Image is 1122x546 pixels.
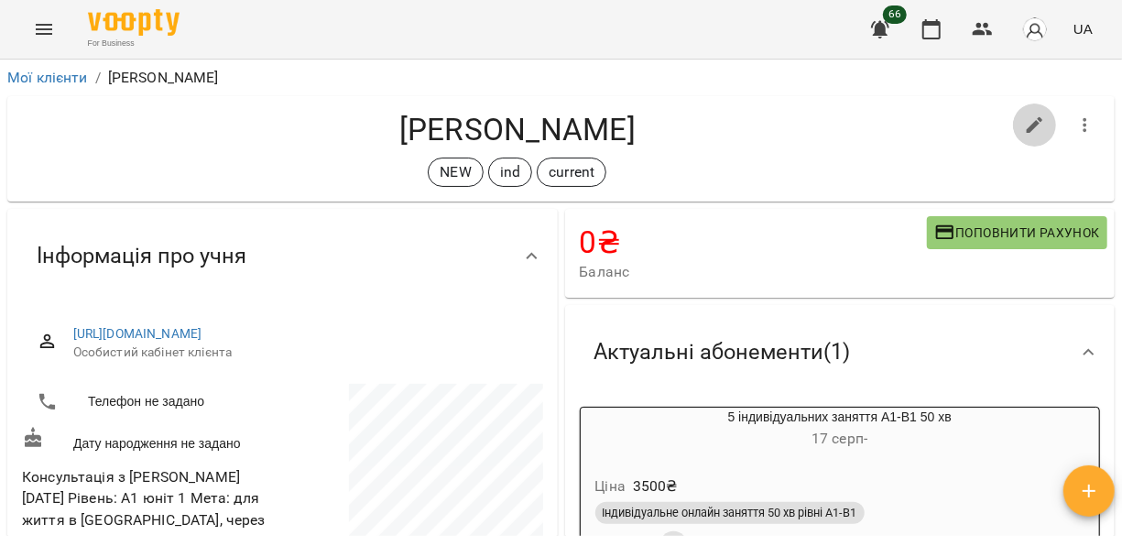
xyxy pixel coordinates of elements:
span: Інформація про учня [37,242,246,270]
span: Баланс [580,261,927,283]
nav: breadcrumb [7,67,1115,89]
div: NEW [428,158,483,187]
div: ind [488,158,532,187]
button: Menu [22,7,66,51]
div: 5 індивідуальних заняття А1-В1 50 хв [581,408,1100,452]
button: UA [1066,12,1100,46]
h4: [PERSON_NAME] [22,111,1013,148]
p: current [549,161,594,183]
p: ind [500,161,520,183]
div: Актуальні абонементи(1) [565,305,1116,399]
span: Актуальні абонементи ( 1 ) [594,338,851,366]
div: current [537,158,606,187]
a: [URL][DOMAIN_NAME] [73,326,202,341]
h4: 0 ₴ [580,224,927,261]
p: NEW [440,161,471,183]
a: Мої клієнти [7,69,88,86]
li: / [95,67,101,89]
p: [PERSON_NAME] [108,67,219,89]
h6: Ціна [595,474,626,499]
button: Поповнити рахунок [927,216,1107,249]
img: Voopty Logo [88,9,180,36]
span: 17 серп - [812,430,867,447]
span: UA [1073,19,1093,38]
span: 66 [883,5,907,24]
div: Інформація про учня [7,209,558,303]
span: Поповнити рахунок [934,222,1100,244]
p: 3500 ₴ [633,475,678,497]
span: Особистий кабінет клієнта [73,344,528,362]
div: Дату народження не задано [18,423,282,457]
span: For Business [88,38,180,49]
img: avatar_s.png [1022,16,1048,42]
li: Телефон не задано [22,384,278,420]
span: Індивідуальне онлайн заняття 50 хв рівні А1-В1 [595,505,865,521]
